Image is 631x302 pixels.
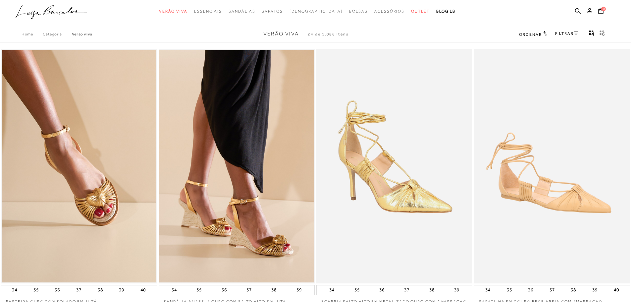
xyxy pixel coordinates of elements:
[194,9,222,14] span: Essenciais
[427,285,437,295] button: 38
[269,285,279,295] button: 38
[53,285,62,295] button: 36
[244,285,254,295] button: 37
[598,30,607,38] button: gridText6Desc
[159,9,187,14] span: Verão Viva
[436,9,455,14] span: BLOG LB
[519,32,542,37] span: Ordenar
[117,285,126,295] button: 39
[159,5,187,18] a: categoryNavScreenReaderText
[475,50,629,282] img: SAPATILHA EM COURO BEGE AREIA COM AMARRAÇÃO
[138,285,148,295] button: 40
[159,50,314,282] img: SANDÁLIA ANABELA OURO COM SALTO ALTO EM JUTA
[194,285,204,295] button: 35
[159,50,314,282] a: SANDÁLIA ANABELA OURO COM SALTO ALTO EM JUTA SANDÁLIA ANABELA OURO COM SALTO ALTO EM JUTA
[317,50,472,282] img: SCARPIN SALTO ALTO EM METALIZADO OURO COM AMARRAÇÃO
[452,285,461,295] button: 39
[289,5,343,18] a: noSubCategoriesText
[374,5,404,18] a: categoryNavScreenReaderText
[377,285,387,295] button: 36
[411,5,430,18] a: categoryNavScreenReaderText
[349,9,368,14] span: Bolsas
[31,285,41,295] button: 35
[483,285,493,295] button: 34
[43,32,72,36] a: Categoria
[74,285,83,295] button: 37
[10,285,19,295] button: 34
[349,5,368,18] a: categoryNavScreenReaderText
[612,285,621,295] button: 40
[72,32,92,36] a: Verão Viva
[327,285,337,295] button: 34
[352,285,362,295] button: 35
[411,9,430,14] span: Outlet
[308,32,349,36] span: 24 de 1.086 itens
[569,285,578,295] button: 38
[289,9,343,14] span: [DEMOGRAPHIC_DATA]
[263,31,299,37] span: Verão Viva
[587,30,596,38] button: Mostrar 4 produtos por linha
[262,5,283,18] a: categoryNavScreenReaderText
[505,285,514,295] button: 35
[294,285,304,295] button: 39
[96,285,105,295] button: 38
[475,50,629,282] a: SAPATILHA EM COURO BEGE AREIA COM AMARRAÇÃO SAPATILHA EM COURO BEGE AREIA COM AMARRAÇÃO
[2,50,156,282] a: RASTEIRA OURO COM SOLADO EM JUTÁ RASTEIRA OURO COM SOLADO EM JUTÁ
[229,5,255,18] a: categoryNavScreenReaderText
[548,285,557,295] button: 37
[2,50,156,282] img: RASTEIRA OURO COM SOLADO EM JUTÁ
[374,9,404,14] span: Acessórios
[402,285,411,295] button: 37
[526,285,535,295] button: 36
[170,285,179,295] button: 34
[555,31,578,36] a: FILTRAR
[229,9,255,14] span: Sandálias
[194,5,222,18] a: categoryNavScreenReaderText
[22,32,43,36] a: Home
[262,9,283,14] span: Sapatos
[596,7,605,16] button: 0
[220,285,229,295] button: 36
[436,5,455,18] a: BLOG LB
[317,50,472,282] a: SCARPIN SALTO ALTO EM METALIZADO OURO COM AMARRAÇÃO SCARPIN SALTO ALTO EM METALIZADO OURO COM AMA...
[601,7,606,11] span: 0
[590,285,600,295] button: 39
